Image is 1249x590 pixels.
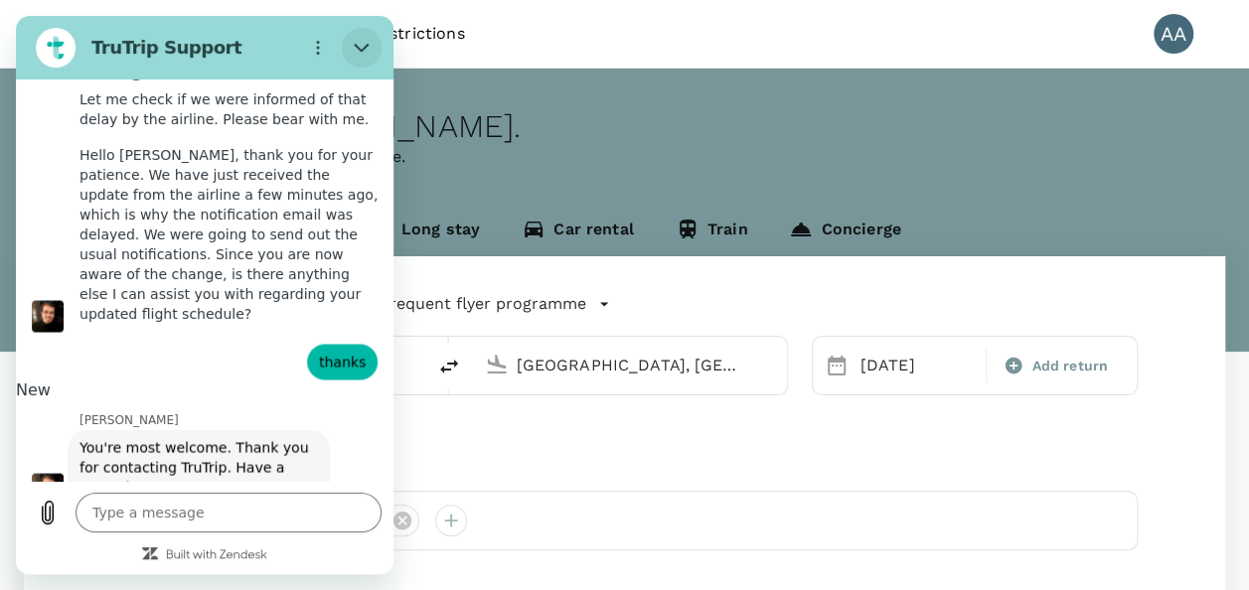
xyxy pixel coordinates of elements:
[282,12,322,52] button: Options menu
[16,16,393,574] iframe: Messaging window
[76,20,274,44] h2: TruTrip Support
[381,292,586,316] p: Frequent flyer programme
[517,350,744,380] input: Going to
[111,459,1138,483] div: Travellers
[295,328,358,364] span: thanks
[326,12,366,52] button: Close
[150,533,251,546] a: Built with Zendesk: Visit the Zendesk website in a new tab
[411,363,415,367] button: Open
[349,209,501,256] a: Long stay
[1154,14,1193,54] div: AA
[12,477,52,516] button: Upload file
[24,108,1225,145] div: Welcome back , [PERSON_NAME] .
[655,209,769,256] a: Train
[64,395,378,411] p: [PERSON_NAME]
[773,363,777,367] button: Open
[381,292,610,316] button: Frequent flyer programme
[425,343,473,390] button: delete
[501,209,655,256] a: Car rental
[768,209,921,256] a: Concierge
[24,145,1225,169] p: Planning a business trip? Get started from here.
[1031,356,1108,376] span: Add return
[56,66,374,121] span: Let me check if we were informed of that delay by the airline. Please bear with me.
[56,121,374,316] span: Hello [PERSON_NAME], thank you for your patience. We have just received the update from the airli...
[24,12,114,56] img: Control Union Malaysia Sdn. Bhd.
[853,346,983,385] div: [DATE]
[56,413,310,489] span: You're most welcome. Thank you for contacting TruTrip. Have a great day!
